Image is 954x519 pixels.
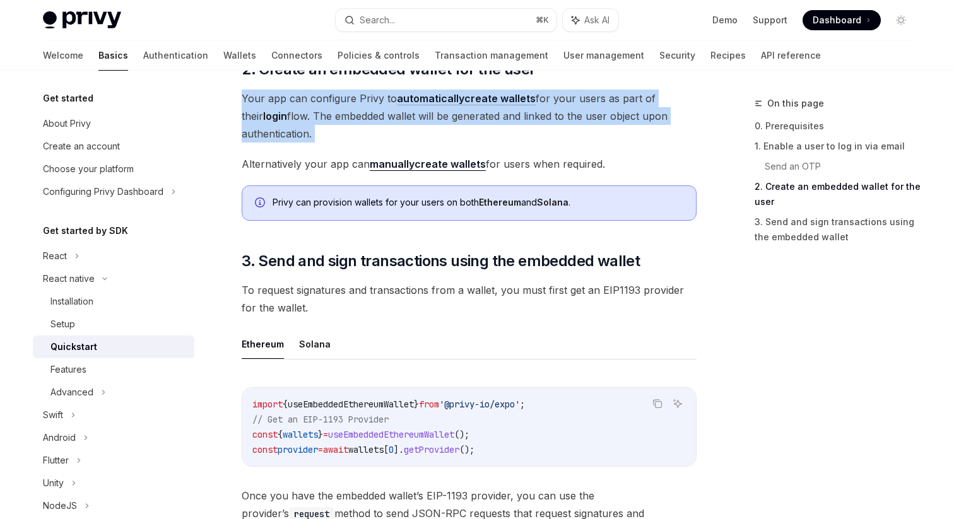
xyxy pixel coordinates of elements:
span: // Get an EIP-1193 Provider [252,414,389,425]
a: About Privy [33,112,194,135]
span: import [252,399,283,410]
div: About Privy [43,116,91,131]
a: Recipes [710,40,746,71]
span: await [323,444,348,455]
span: wallets [283,429,318,440]
span: ⌘ K [536,15,549,25]
span: Dashboard [813,14,861,26]
a: Support [753,14,787,26]
div: Unity [43,475,64,491]
a: 3. Send and sign transactions using the embedded wallet [755,212,921,247]
div: Advanced [50,385,93,400]
span: 3. Send and sign transactions using the embedded wallet [242,251,640,271]
a: Policies & controls [338,40,420,71]
div: React [43,248,67,264]
a: Welcome [43,40,83,71]
span: { [283,399,288,410]
div: Swift [43,407,63,423]
a: Installation [33,290,194,313]
span: '@privy-io/expo' [439,399,520,410]
span: useEmbeddedEthereumWallet [288,399,414,410]
strong: Solana [537,197,568,207]
strong: login [263,110,287,122]
span: provider [278,444,318,455]
div: Installation [50,294,93,309]
span: = [323,429,328,440]
span: Ask AI [584,14,609,26]
span: To request signatures and transactions from a wallet, you must first get an EIP1193 provider for ... [242,281,697,317]
span: (); [459,444,474,455]
div: Android [43,430,76,445]
div: Search... [360,13,395,28]
span: const [252,444,278,455]
span: (); [454,429,469,440]
a: Send an OTP [765,156,921,177]
strong: automatically [397,92,464,105]
button: Search...⌘K [336,9,556,32]
a: Dashboard [803,10,881,30]
span: from [419,399,439,410]
a: manuallycreate wallets [370,158,486,171]
a: Choose your platform [33,158,194,180]
a: Create an account [33,135,194,158]
div: Features [50,362,86,377]
a: User management [563,40,644,71]
span: Alternatively your app can for users when required. [242,155,697,173]
strong: manually [370,158,415,170]
a: API reference [761,40,821,71]
a: Security [659,40,695,71]
button: Ethereum [242,329,284,359]
div: Privy can provision wallets for your users on both and . [273,196,683,210]
div: Configuring Privy Dashboard [43,184,163,199]
span: 0 [389,444,394,455]
span: } [318,429,323,440]
div: Create an account [43,139,120,154]
a: Quickstart [33,335,194,358]
span: getProvider [404,444,459,455]
a: Demo [712,14,738,26]
span: wallets [348,444,384,455]
div: Quickstart [50,339,97,354]
a: Setup [33,313,194,335]
button: Toggle dark mode [891,10,911,30]
div: Setup [50,317,75,332]
span: [ [384,444,389,455]
span: const [252,429,278,440]
span: ]. [394,444,404,455]
a: 2. Create an embedded wallet for the user [755,177,921,212]
button: Ask AI [563,9,618,32]
span: = [318,444,323,455]
span: Your app can configure Privy to for your users as part of their flow. The embedded wallet will be... [242,90,697,143]
div: React native [43,271,95,286]
strong: Ethereum [479,197,521,207]
a: 0. Prerequisites [755,116,921,136]
a: 1. Enable a user to log in via email [755,136,921,156]
button: Solana [299,329,331,359]
span: On this page [767,96,824,111]
svg: Info [255,197,268,210]
a: Connectors [271,40,322,71]
h5: Get started by SDK [43,223,128,238]
h5: Get started [43,91,93,106]
span: useEmbeddedEthereumWallet [328,429,454,440]
button: Ask AI [669,395,686,412]
a: automaticallycreate wallets [397,92,536,105]
a: Authentication [143,40,208,71]
a: Basics [98,40,128,71]
a: Wallets [223,40,256,71]
span: { [278,429,283,440]
a: Transaction management [435,40,548,71]
div: NodeJS [43,498,77,513]
img: light logo [43,11,121,29]
div: Flutter [43,453,69,468]
button: Copy the contents from the code block [649,395,666,412]
a: Features [33,358,194,381]
span: } [414,399,419,410]
div: Choose your platform [43,161,134,177]
span: ; [520,399,525,410]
